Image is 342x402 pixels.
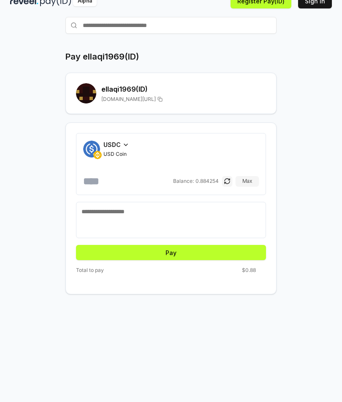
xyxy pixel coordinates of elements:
[65,51,139,62] h1: Pay ellaqi1969(ID)
[101,96,156,103] span: [DOMAIN_NAME][URL]
[76,267,104,274] span: Total to pay
[173,178,194,185] span: Balance:
[242,267,256,274] span: $0.88
[103,151,129,158] span: USD Coin
[93,151,102,159] img: BNB Smart Chain
[103,140,121,149] span: USDC
[195,178,219,185] span: 0.884254
[101,84,266,94] h2: ellaqi1969 (ID)
[76,245,266,260] button: Pay
[236,176,259,186] button: Max
[83,141,100,158] img: USD Coin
